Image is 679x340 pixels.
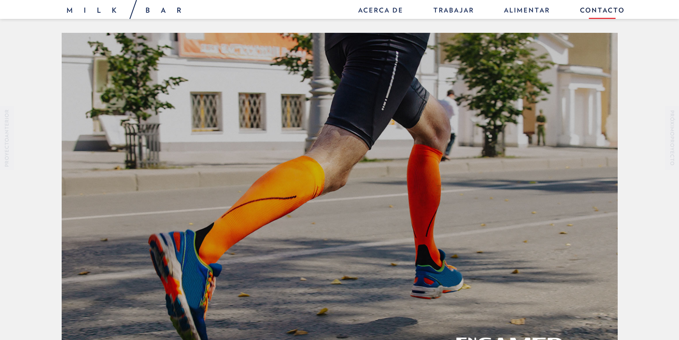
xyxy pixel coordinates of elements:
[426,4,481,19] a: Trabajar
[433,6,474,14] font: Trabajar
[4,109,10,138] font: anterior
[497,4,557,19] a: Alimentar
[358,6,403,14] font: Acerca de
[573,4,625,19] a: Contacto
[669,110,675,136] font: Próximo
[4,138,10,167] font: Proyecto
[504,6,550,14] font: Alimentar
[580,6,625,14] font: Contacto
[669,136,675,166] font: proyecto
[351,4,411,19] a: Acerca de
